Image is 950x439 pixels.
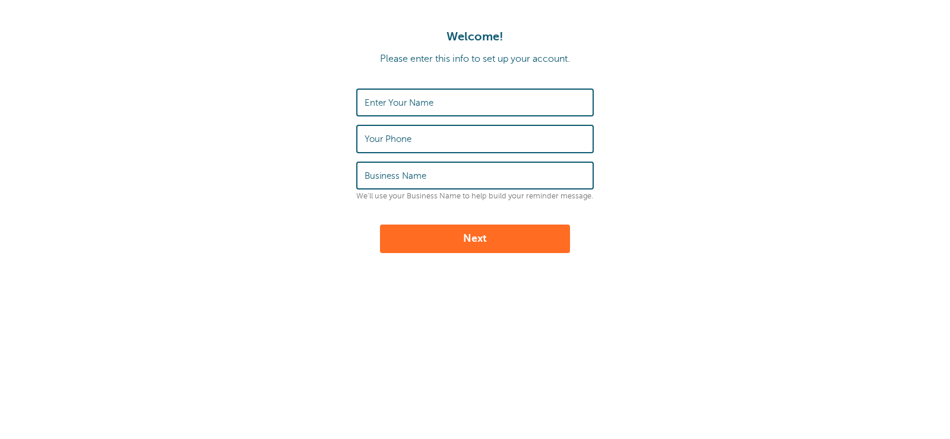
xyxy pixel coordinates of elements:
[356,192,594,201] p: We'll use your Business Name to help build your reminder message.
[380,225,570,253] button: Next
[365,97,433,108] label: Enter Your Name
[12,53,938,65] p: Please enter this info to set up your account.
[365,170,426,181] label: Business Name
[12,30,938,44] h1: Welcome!
[365,134,411,144] label: Your Phone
